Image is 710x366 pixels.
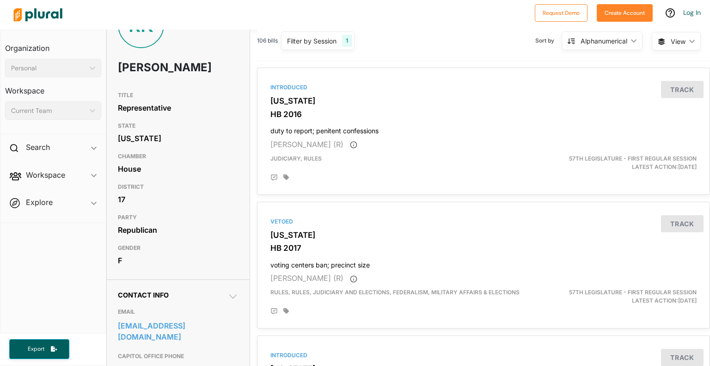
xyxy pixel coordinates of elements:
a: Create Account [597,7,653,17]
a: [EMAIL_ADDRESS][DOMAIN_NAME] [118,319,239,344]
button: Track [661,349,704,366]
div: Introduced [270,351,697,360]
a: Request Demo [535,7,588,17]
h3: STATE [118,120,239,131]
span: 57th Legislature - First Regular Session [569,155,697,162]
span: 106 bills [257,37,278,45]
div: Filter by Session [287,36,337,46]
h3: Organization [5,35,101,55]
span: View [671,37,686,46]
div: 1 [342,35,352,47]
span: Sort by [535,37,562,45]
div: Add tags [283,308,289,314]
div: Personal [11,63,86,73]
div: Introduced [270,83,697,92]
button: Export [9,339,69,359]
div: Alphanumerical [581,36,627,46]
h3: PARTY [118,212,239,223]
div: [US_STATE] [118,131,239,145]
span: Contact Info [118,291,169,299]
button: Track [661,81,704,98]
h4: voting centers ban; precinct size [270,257,697,269]
div: Latest Action: [DATE] [557,155,704,171]
div: Latest Action: [DATE] [557,288,704,305]
span: Rules, Rules, Judiciary and Elections, Federalism, Military Affairs & Elections [270,289,520,296]
span: Judiciary, Rules [270,155,322,162]
span: [PERSON_NAME] (R) [270,140,343,149]
div: House [118,162,239,176]
h3: HB 2017 [270,243,697,253]
h4: duty to report; penitent confessions [270,123,697,135]
div: Vetoed [270,217,697,226]
h3: DISTRICT [118,181,239,192]
h3: GENDER [118,242,239,254]
h3: CHAMBER [118,151,239,162]
button: Create Account [597,4,653,22]
a: Log In [683,8,701,17]
h2: Search [26,142,50,152]
div: Add Position Statement [270,174,278,181]
span: [PERSON_NAME] (R) [270,273,343,283]
div: F [118,254,239,267]
h3: HB 2016 [270,110,697,119]
h1: [PERSON_NAME] [118,54,190,81]
h3: [US_STATE] [270,96,697,105]
h3: [US_STATE] [270,230,697,240]
h3: EMAIL [118,306,239,317]
div: Add Position Statement [270,308,278,315]
div: Current Team [11,106,86,116]
div: Republican [118,223,239,237]
span: Export [21,345,51,353]
button: Track [661,215,704,232]
h3: CAPITOL OFFICE PHONE [118,351,239,362]
span: 57th Legislature - First Regular Session [569,289,697,296]
div: Add tags [283,174,289,180]
button: Request Demo [535,4,588,22]
div: Representative [118,101,239,115]
h3: Workspace [5,77,101,98]
h3: TITLE [118,90,239,101]
div: 17 [118,192,239,206]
